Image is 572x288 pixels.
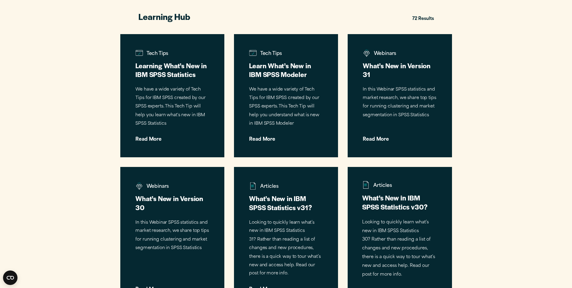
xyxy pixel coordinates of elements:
span: Articles [362,181,437,192]
p: Looking to quickly learn what’s new in IBM SPSS Statistics 31? Rather than reading a list of chan... [249,219,323,278]
img: negative documents document [362,181,370,189]
a: negative data-computer browser-loading positive data-computer browser-loadingTech Tips Learn What... [234,34,338,157]
h3: Learn What’s New in IBM SPSS Modeler [249,61,323,79]
a: negative core excellence positive core excellenceWebinars What’s New in Version 31 In this Webina... [348,34,452,157]
span: Tech Tips [249,50,323,59]
img: negative core excellence [363,49,371,57]
span: Read More [363,133,437,142]
p: In this Webinar SPSS statistics and market research, we share top tips for running clustering and... [135,219,209,253]
span: Webinars [363,50,437,59]
span: Read More [135,133,209,142]
img: negative core excellence [135,182,143,190]
span: Articles [249,183,323,193]
h3: What’s New in IBM SPSS Statistics v30? [362,193,437,211]
h3: Learning What’s New in IBM SPSS Statistics [135,61,209,79]
span: Webinars [135,183,209,193]
a: negative data-computer browser-loading positive data-computer browser-loadingTech Tips Learning W... [120,34,224,157]
span: Tech Tips [135,50,209,59]
h3: What’s New in IBM SPSS Statistics v31? [249,194,323,212]
p: Looking to quickly learn what’s new in IBM SPSS Statistics 30? Rather than reading a list of chan... [362,218,437,279]
span: Read More [249,133,323,142]
h3: What’s New in Version 30 [135,194,209,212]
span: 72 Results [412,13,434,25]
img: negative data-computer browser-loading [249,49,257,57]
h3: What’s New in Version 31 [363,61,437,79]
span: Learning Hub [138,11,190,22]
img: negative documents document [249,182,257,190]
button: Open CMP widget [3,270,17,285]
p: In this Webinar SPSS statistics and market research, we share top tips for running clustering and... [363,85,437,120]
p: We have a wide variety of Tech Tips for IBM SPSS created by our SPSS experts. This Tech Tip will ... [135,85,209,128]
p: We have a wide variety of Tech Tips for IBM SPSS created by our SPSS experts. This Tech Tip will ... [249,85,323,128]
img: negative data-computer browser-loading [135,49,143,57]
